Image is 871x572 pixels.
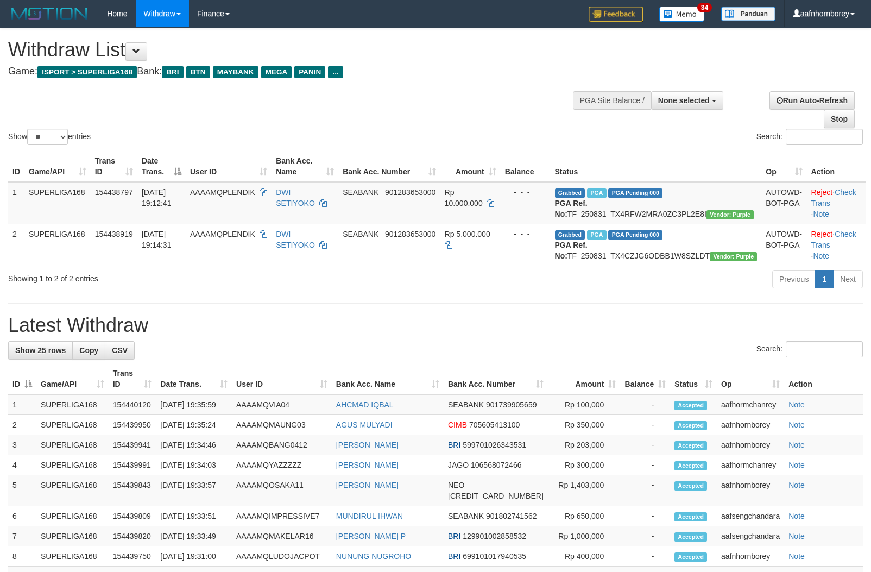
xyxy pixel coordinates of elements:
a: Reject [811,230,833,238]
td: - [620,394,670,415]
a: Previous [772,270,816,288]
span: Rp 5.000.000 [445,230,490,238]
a: 1 [815,270,834,288]
td: aafsengchandara [717,526,784,546]
select: Showentries [27,129,68,145]
a: Note [788,441,805,449]
span: Copy 599701026343531 to clipboard [463,441,526,449]
span: AAAAMQPLENDIK [190,188,255,197]
a: Copy [72,341,105,360]
td: - [620,546,670,567]
a: Next [833,270,863,288]
td: AAAAMQMAKELAR16 [232,526,332,546]
span: Copy 901739905659 to clipboard [486,400,537,409]
label: Show entries [8,129,91,145]
span: 154438797 [95,188,133,197]
td: - [620,435,670,455]
td: 154439820 [109,526,156,546]
span: Vendor URL: https://trx4.1velocity.biz [706,210,754,219]
td: - [620,415,670,435]
a: CSV [105,341,135,360]
span: BRI [448,532,460,540]
th: Date Trans.: activate to sort column descending [137,151,186,182]
span: Copy 106568072466 to clipboard [471,461,521,469]
th: Game/API: activate to sort column ascending [36,363,109,394]
span: SEABANK [448,400,484,409]
td: [DATE] 19:35:59 [156,394,232,415]
th: Game/API: activate to sort column ascending [24,151,91,182]
td: - [620,506,670,526]
span: Copy 699101017940535 to clipboard [463,552,526,561]
h1: Latest Withdraw [8,315,863,336]
td: 154439843 [109,475,156,506]
td: 2 [8,415,36,435]
td: Rp 100,000 [548,394,621,415]
span: ... [328,66,343,78]
a: [PERSON_NAME] [336,481,399,489]
span: Grabbed [555,188,585,198]
td: aafnhornborey [717,415,784,435]
th: Op: activate to sort column ascending [717,363,784,394]
span: PGA Pending [608,188,662,198]
a: [PERSON_NAME] [336,441,399,449]
a: Show 25 rows [8,341,73,360]
a: Reject [811,188,833,197]
a: Check Trans [811,188,856,208]
a: [PERSON_NAME] P [336,532,406,540]
td: SUPERLIGA168 [36,435,109,455]
a: Note [788,512,805,520]
span: Accepted [674,461,707,470]
span: Copy 901802741562 to clipboard [486,512,537,520]
td: 154439750 [109,546,156,567]
span: Accepted [674,512,707,521]
td: SUPERLIGA168 [36,546,109,567]
span: Marked by aafsengchandara [587,230,606,240]
a: Check Trans [811,230,856,249]
a: DWI SETIYOKO [276,230,315,249]
td: SUPERLIGA168 [36,394,109,415]
span: Accepted [674,401,707,410]
td: 154439991 [109,455,156,475]
span: Rp 10.000.000 [445,188,483,208]
span: NEO [448,481,464,489]
span: MEGA [261,66,292,78]
h1: Withdraw List [8,39,570,61]
span: Marked by aafsengchandara [587,188,606,198]
td: 6 [8,506,36,526]
span: Copy 5859459297291683 to clipboard [448,492,544,500]
td: - [620,526,670,546]
td: 5 [8,475,36,506]
td: aafnhornborey [717,546,784,567]
th: Bank Acc. Name: activate to sort column ascending [272,151,338,182]
div: Showing 1 to 2 of 2 entries [8,269,355,284]
td: [DATE] 19:34:46 [156,435,232,455]
td: 3 [8,435,36,455]
th: Balance: activate to sort column ascending [620,363,670,394]
th: Bank Acc. Number: activate to sort column ascending [338,151,440,182]
th: Status: activate to sort column ascending [670,363,717,394]
td: AAAAMQBANG0412 [232,435,332,455]
a: NUNUNG NUGROHO [336,552,411,561]
span: AAAAMQPLENDIK [190,230,255,238]
td: Rp 203,000 [548,435,621,455]
a: Note [788,400,805,409]
span: MAYBANK [213,66,258,78]
img: panduan.png [721,7,775,21]
td: [DATE] 19:33:57 [156,475,232,506]
a: DWI SETIYOKO [276,188,315,208]
td: [DATE] 19:34:03 [156,455,232,475]
input: Search: [786,129,863,145]
td: aafnhornborey [717,475,784,506]
td: AAAAMQLUDOJACPOT [232,546,332,567]
td: - [620,455,670,475]
span: BRI [448,441,460,449]
a: MUNDIRUL IHWAN [336,512,403,520]
a: Note [813,252,829,260]
td: Rp 650,000 [548,506,621,526]
td: 154439950 [109,415,156,435]
th: Trans ID: activate to sort column ascending [109,363,156,394]
h4: Game: Bank: [8,66,570,77]
button: None selected [651,91,723,110]
td: Rp 350,000 [548,415,621,435]
span: Copy 705605413100 to clipboard [469,420,520,429]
